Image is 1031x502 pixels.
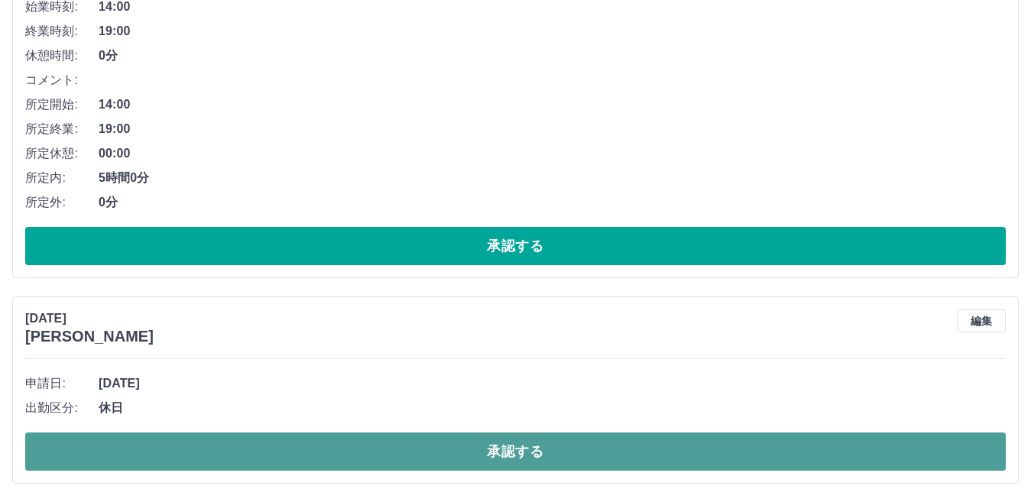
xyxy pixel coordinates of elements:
h3: [PERSON_NAME] [25,328,154,345]
span: [DATE] [99,374,1006,393]
button: 承認する [25,432,1006,471]
button: 編集 [957,309,1006,332]
span: 19:00 [99,120,1006,138]
span: 14:00 [99,96,1006,114]
span: コメント: [25,71,99,89]
span: 所定内: [25,169,99,187]
span: 所定外: [25,193,99,212]
span: 申請日: [25,374,99,393]
span: 00:00 [99,144,1006,163]
p: [DATE] [25,309,154,328]
span: 0分 [99,47,1006,65]
span: 所定終業: [25,120,99,138]
span: 出勤区分: [25,399,99,417]
span: 終業時刻: [25,22,99,40]
span: 休日 [99,399,1006,417]
span: 所定休憩: [25,144,99,163]
span: 5時間0分 [99,169,1006,187]
span: 0分 [99,193,1006,212]
span: 休憩時間: [25,47,99,65]
button: 承認する [25,227,1006,265]
span: 19:00 [99,22,1006,40]
span: 所定開始: [25,96,99,114]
